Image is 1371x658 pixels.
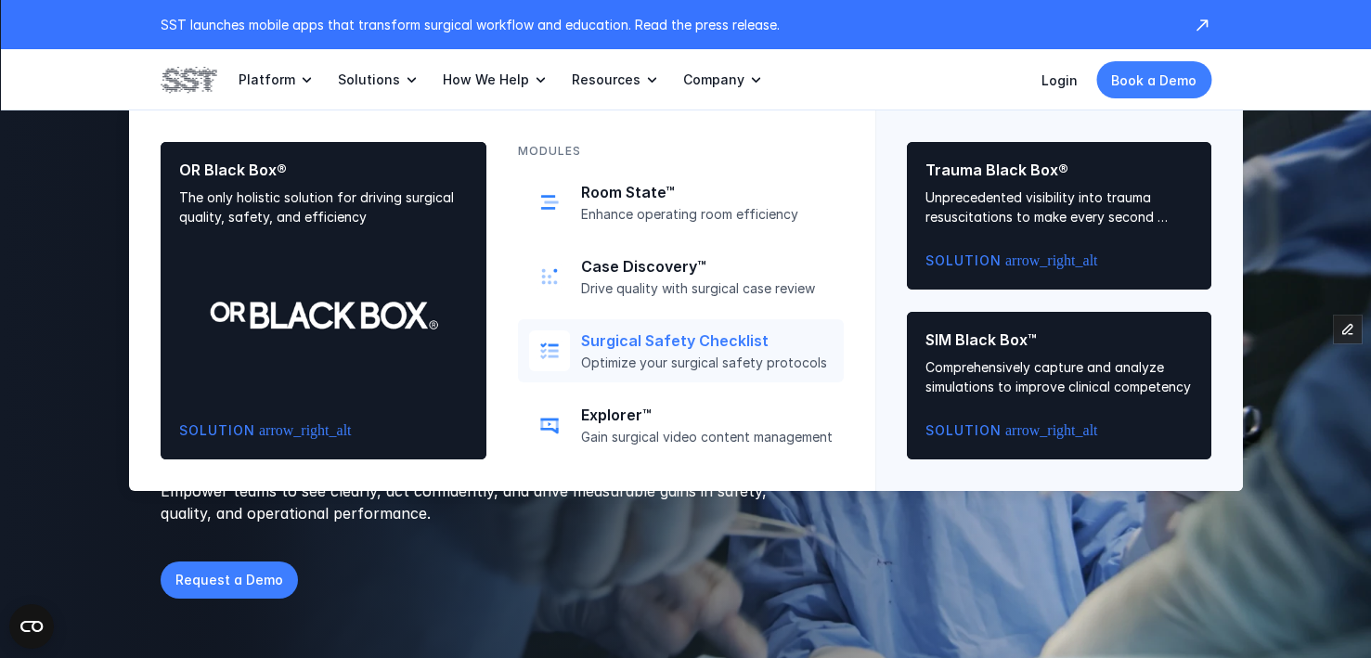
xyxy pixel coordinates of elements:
a: video iconExplorer™Gain surgical video content management [518,394,844,457]
span: arrow_right_alt [1005,423,1020,438]
p: Unprecedented visibility into trauma resuscitations to make every second count [925,187,1193,226]
p: Solution [925,420,1002,441]
button: Edit Framer Content [1334,316,1362,343]
img: schedule icon [537,189,563,215]
a: Platform [239,49,316,110]
p: Book a Demo [1111,71,1196,90]
a: SIM Black Box™Comprehensively capture and analyze simulations to improve clinical competencySolut... [907,312,1211,459]
p: Platform [239,71,295,88]
a: OR Black Box®The only holistic solution for driving surgical quality, safety, and efficiencySolut... [161,142,486,459]
span: arrow_right_alt [1005,253,1020,268]
a: collection of dots iconCase Discovery™Drive quality with surgical case review [518,245,844,308]
p: Explorer™ [581,406,833,425]
a: Book a Demo [1096,61,1211,98]
p: SST launches mobile apps that transform surgical workflow and education. Read the press release. [161,15,1174,34]
p: Solution [925,251,1002,271]
p: OR Black Box® [179,161,468,180]
a: Login [1041,72,1078,88]
p: Empower teams to see clearly, act confidently, and drive measurable gains in safety, quality, and... [161,480,791,524]
img: collection of dots icon [537,264,563,290]
p: Enhance operating room efficiency [581,206,833,223]
p: Room State™ [581,183,833,202]
p: Company [683,71,744,88]
p: Drive quality with surgical case review [581,280,833,297]
p: Comprehensively capture and analyze simulations to improve clinical competency [925,357,1193,396]
p: Solution [179,420,255,441]
p: Case Discovery™ [581,257,833,277]
p: Surgical Safety Checklist [581,331,833,351]
p: The only holistic solution for driving surgical quality, safety, and efficiency [179,187,468,226]
p: Solutions [338,71,400,88]
span: arrow_right_alt [259,423,274,438]
img: SST logo [161,64,216,96]
p: Optimize your surgical safety protocols [581,355,833,371]
p: Request a Demo [175,570,283,589]
p: Trauma Black Box® [925,161,1193,180]
p: How We Help [443,71,529,88]
p: SIM Black Box™ [925,330,1193,350]
a: schedule iconRoom State™Enhance operating room efficiency [518,171,844,234]
a: Request a Demo [161,561,298,599]
a: checklist iconSurgical Safety ChecklistOptimize your surgical safety protocols [518,319,844,382]
p: Gain surgical video content management [581,429,833,445]
button: Open CMP widget [9,604,54,649]
a: Trauma Black Box®Unprecedented visibility into trauma resuscitations to make every second countSo... [907,142,1211,290]
img: checklist icon [537,338,563,364]
p: MODULES [518,142,581,160]
img: video icon [537,412,563,438]
p: Resources [572,71,640,88]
